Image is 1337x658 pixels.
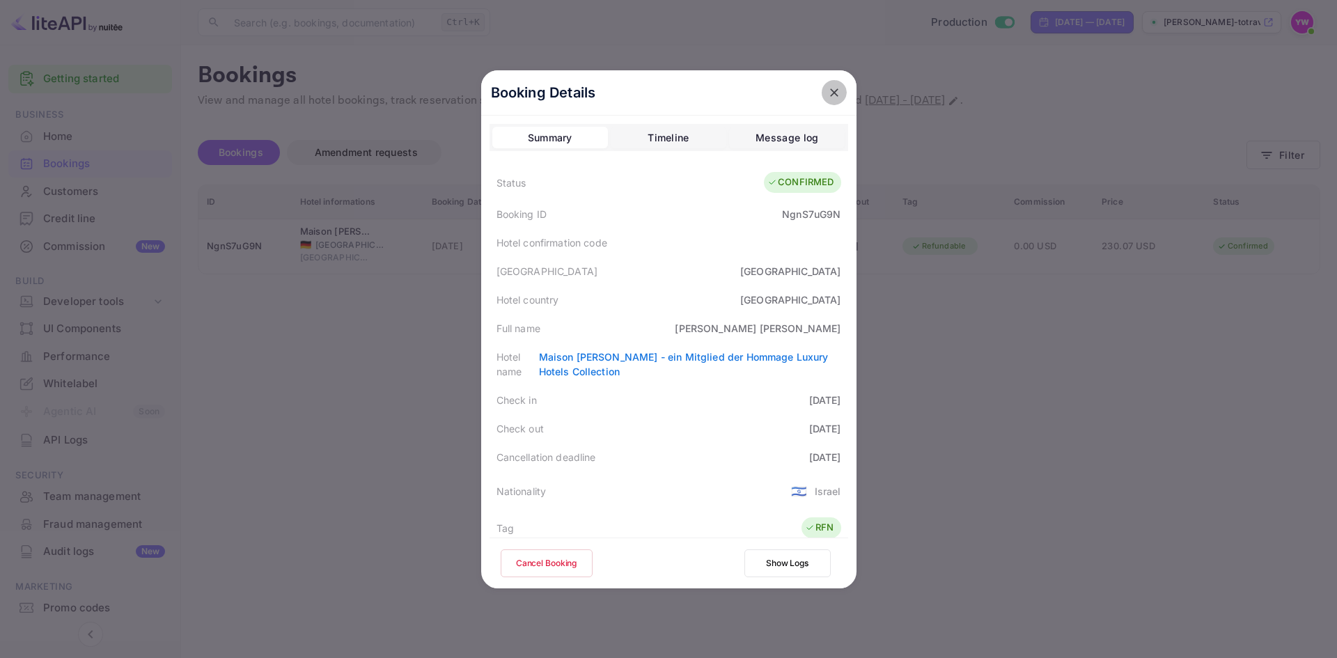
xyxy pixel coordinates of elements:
div: [GEOGRAPHIC_DATA] [740,264,841,279]
div: Check in [497,393,537,407]
div: Cancellation deadline [497,450,596,464]
div: Check out [497,421,544,436]
div: Israel [815,484,841,499]
div: Timeline [648,130,689,146]
div: [GEOGRAPHIC_DATA] [740,292,841,307]
div: [DATE] [809,421,841,436]
div: Message log [756,130,818,146]
div: Nationality [497,484,547,499]
div: [DATE] [809,393,841,407]
div: Hotel country [497,292,559,307]
button: Summary [492,127,608,149]
div: Hotel confirmation code [497,235,607,250]
div: CONFIRMED [767,175,834,189]
div: Hotel name [497,350,539,379]
div: Booking ID [497,207,547,221]
button: Message log [729,127,845,149]
div: Summary [528,130,572,146]
button: Timeline [611,127,726,149]
div: Full name [497,321,540,336]
button: close [822,80,847,105]
div: [PERSON_NAME] [PERSON_NAME] [675,321,840,336]
div: Tag [497,521,514,535]
div: [DATE] [809,450,841,464]
p: Booking Details [491,82,596,103]
div: [GEOGRAPHIC_DATA] [497,264,598,279]
button: Cancel Booking [501,549,593,577]
span: United States [791,478,807,503]
div: Status [497,175,526,190]
div: NgnS7uG9N [782,207,840,221]
button: Show Logs [744,549,831,577]
a: Maison [PERSON_NAME] - ein Mitglied der Hommage Luxury Hotels Collection [539,351,829,377]
div: RFN [805,521,834,535]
